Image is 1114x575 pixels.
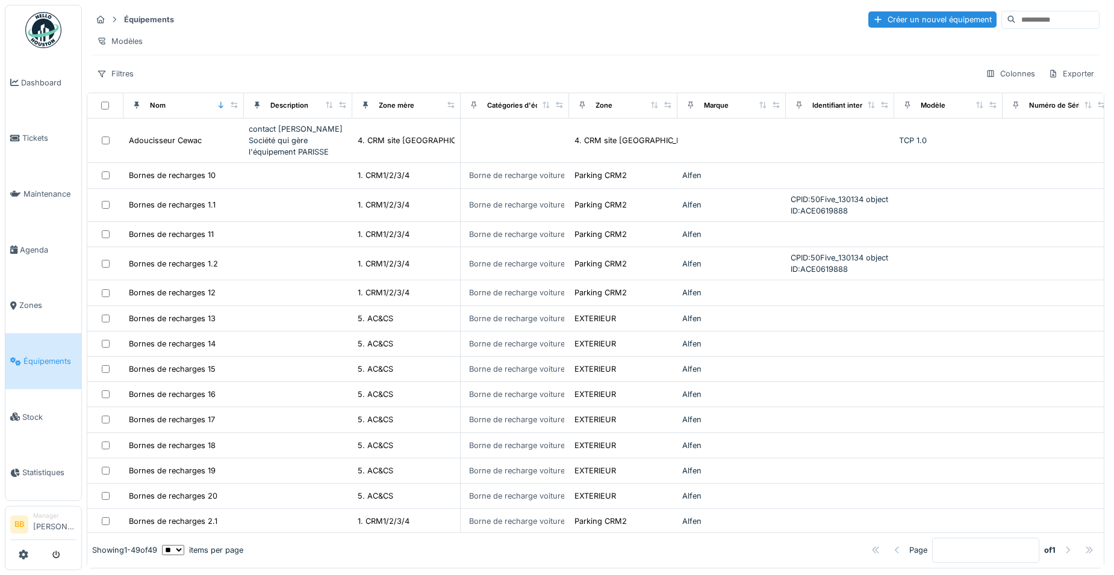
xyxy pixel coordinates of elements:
div: EXTERIEUR [574,465,616,476]
div: Bornes de recharges 11 [129,229,214,240]
div: Borne de recharge voitures électriques [469,363,611,375]
div: Alfen [682,313,781,324]
div: Bornes de recharges 19 [129,465,216,476]
span: Maintenance [23,188,76,200]
div: Bornes de recharges 1.1 [129,199,216,211]
div: Bornes de recharges 14 [129,338,216,349]
div: Parking CRM2 [574,515,627,527]
span: Équipements [23,355,76,367]
div: Créer un nouvel équipement [868,11,997,28]
div: Alfen [682,465,781,476]
div: Borne de recharge voitures électriques [469,338,611,349]
div: 1. CRM1/2/3/4 [358,229,409,240]
div: Alfen [682,414,781,425]
a: BB Manager[PERSON_NAME] [10,511,76,540]
div: Nom [150,100,166,111]
div: Borne de recharge voitures électriques [469,287,611,298]
div: Parking CRM2 [574,258,627,269]
div: 1. CRM1/2/3/4 [358,170,409,181]
div: Alfen [682,258,781,269]
div: Borne de recharge voitures électriques [469,389,611,400]
div: 5. AC&CS [358,490,393,502]
div: Borne de recharge voitures électriques [469,199,611,211]
div: EXTERIEUR [574,389,616,400]
div: Parking CRM2 [574,199,627,211]
strong: Équipements [119,14,179,25]
a: Maintenance [5,166,81,222]
img: Badge_color-CXgf-gQk.svg [25,12,61,48]
div: EXTERIEUR [574,490,616,502]
div: Parking CRM2 [574,170,627,181]
span: Agenda [20,244,76,256]
div: EXTERIEUR [574,440,616,451]
div: 1. CRM1/2/3/4 [358,287,409,298]
a: Stock [5,389,81,445]
div: TCP 1.0 [899,135,998,146]
div: Alfen [682,338,781,349]
div: Numéro de Série [1029,100,1084,111]
div: Bornes de recharges 15 [129,363,216,375]
div: Bornes de recharges 13 [129,313,216,324]
div: 5. AC&CS [358,440,393,451]
div: Adoucisseur Cewac [129,135,202,146]
div: Borne de recharge voitures électriques [469,515,611,527]
div: items per page [162,544,243,556]
div: Filtres [92,65,139,82]
div: Bornes de recharges 10 [129,170,216,181]
span: Stock [22,411,76,423]
div: EXTERIEUR [574,313,616,324]
div: Bornes de recharges 2.1 [129,515,217,527]
a: Équipements [5,333,81,389]
div: Borne de recharge voitures électriques [469,170,611,181]
div: Identifiant interne [812,100,871,111]
a: Tickets [5,111,81,167]
a: Zones [5,278,81,334]
div: Marque [704,100,729,111]
div: Alfen [682,389,781,400]
div: Alfen [682,490,781,502]
div: Alfen [682,363,781,375]
div: Zone [596,100,612,111]
div: contact [PERSON_NAME] Société qui gère l'équipement PARISSE [249,123,347,158]
div: Modèles [92,32,148,50]
div: Showing 1 - 49 of 49 [92,544,157,556]
span: Tickets [22,132,76,144]
div: Zone mère [379,100,414,111]
a: Dashboard [5,55,81,111]
a: Agenda [5,222,81,278]
div: Modèle [921,100,945,111]
div: Parking CRM2 [574,229,627,240]
div: Borne de recharge voitures électriques [469,440,611,451]
div: 4. CRM site [GEOGRAPHIC_DATA] [574,135,699,146]
div: 1. CRM1/2/3/4 [358,199,409,211]
div: Bornes de recharges 16 [129,389,216,400]
div: EXTERIEUR [574,338,616,349]
div: Bornes de recharges 1.2 [129,258,218,269]
div: 5. AC&CS [358,313,393,324]
div: Borne de recharge voitures électriques [469,490,611,502]
div: CPID:50Five_130134 object ID:ACE0619888 [791,194,889,217]
li: [PERSON_NAME] [33,511,76,537]
div: 4. CRM site [GEOGRAPHIC_DATA] [358,135,482,146]
div: Bornes de recharges 17 [129,414,215,425]
div: Catégories d'équipement [487,100,571,111]
div: Bornes de recharges 20 [129,490,217,502]
div: Alfen [682,440,781,451]
div: Borne de recharge voitures électriques [469,313,611,324]
div: 5. AC&CS [358,338,393,349]
div: 1. CRM1/2/3/4 [358,515,409,527]
div: EXTERIEUR [574,363,616,375]
div: Manager [33,511,76,520]
div: 5. AC&CS [358,414,393,425]
div: Description [270,100,308,111]
div: 5. AC&CS [358,465,393,476]
div: Borne de recharge voitures électriques [469,414,611,425]
div: Alfen [682,515,781,527]
span: Statistiques [22,467,76,478]
div: 1. CRM1/2/3/4 [358,258,409,269]
span: Zones [19,300,76,311]
div: Borne de recharge voitures électriques [469,258,611,269]
div: 5. AC&CS [358,363,393,375]
div: EXTERIEUR [574,414,616,425]
div: Alfen [682,170,781,181]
